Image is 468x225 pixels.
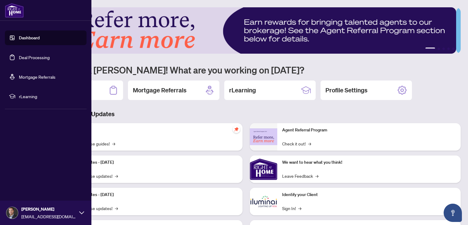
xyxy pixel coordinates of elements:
[425,48,435,50] button: 1
[282,191,456,198] p: Identify your Client
[442,48,445,50] button: 3
[19,35,40,41] a: Dashboard
[282,159,456,166] p: We want to hear what you think!
[315,173,318,179] span: →
[438,48,440,50] button: 2
[250,155,277,183] img: We want to hear what you think!
[325,86,367,95] h2: Profile Settings
[6,207,18,219] img: Profile Icon
[32,64,461,76] h1: Welcome back [PERSON_NAME]! What are you working on [DATE]?
[133,86,186,95] h2: Mortgage Referrals
[64,159,238,166] p: Platform Updates - [DATE]
[250,188,277,215] img: Identify your Client
[298,205,301,212] span: →
[282,127,456,134] p: Agent Referral Program
[229,86,256,95] h2: rLearning
[19,74,55,80] a: Mortgage Referrals
[115,173,118,179] span: →
[233,126,240,133] span: pushpin
[32,7,456,54] img: Slide 0
[112,140,115,147] span: →
[19,93,82,100] span: rLearning
[21,206,76,212] span: [PERSON_NAME]
[447,48,450,50] button: 4
[250,128,277,145] img: Agent Referral Program
[19,55,50,60] a: Deal Processing
[64,127,238,134] p: Self-Help
[282,205,301,212] a: Sign In!→
[5,3,24,18] img: logo
[282,140,311,147] a: Check it out!→
[32,110,461,118] h3: Brokerage & Industry Updates
[452,48,455,50] button: 5
[64,191,238,198] p: Platform Updates - [DATE]
[115,205,118,212] span: →
[282,173,318,179] a: Leave Feedback→
[21,213,76,220] span: [EMAIL_ADDRESS][DOMAIN_NAME]
[444,204,462,222] button: Open asap
[308,140,311,147] span: →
